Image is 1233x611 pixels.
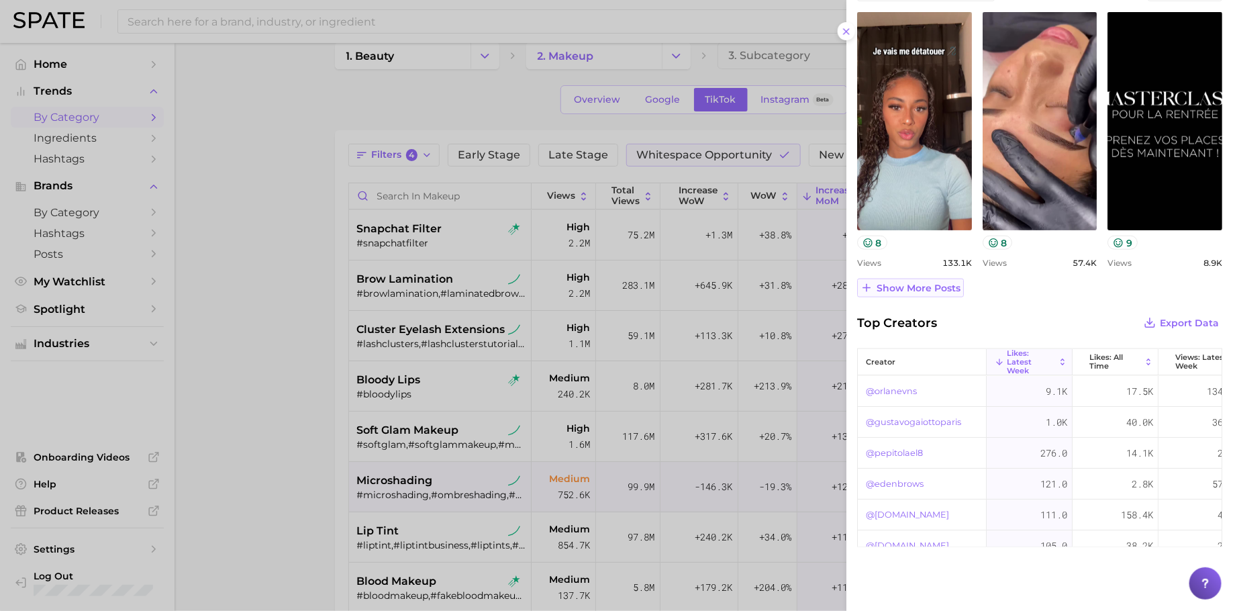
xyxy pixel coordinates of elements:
button: Show more posts [857,279,964,297]
span: 14.1k [1126,445,1153,461]
span: 133.1k [942,258,972,268]
span: Likes: All Time [1089,353,1141,371]
span: 1.0k [1046,414,1067,430]
span: 40.0k [1126,414,1153,430]
span: Top Creators [857,314,937,332]
span: Views [983,258,1007,268]
span: Views: Latest Week [1175,353,1227,371]
a: @[DOMAIN_NAME] [866,507,949,523]
span: 2.8k [1132,476,1153,492]
span: 158.4k [1121,507,1153,523]
span: Export Data [1160,318,1219,329]
span: Likes: Latest Week [1007,349,1055,375]
a: @edenbrows [866,476,924,492]
span: creator [866,358,895,367]
span: 57.4k [1073,258,1097,268]
a: @[DOMAIN_NAME] [866,538,949,554]
span: 121.0 [1040,476,1067,492]
span: 276.0 [1040,445,1067,461]
span: 8.9k [1203,258,1222,268]
span: Views [857,258,881,268]
span: 38.2k [1126,538,1153,554]
span: 17.5k [1126,383,1153,399]
a: @gustavogaiottoparis [866,414,961,430]
span: Show more posts [877,283,960,294]
span: 105.0 [1040,538,1067,554]
button: 9 [1107,236,1138,250]
a: @pepitolael8 [866,445,923,461]
button: 8 [983,236,1013,250]
button: Likes: All Time [1073,349,1158,375]
span: Views [1107,258,1132,268]
a: @orlanevns [866,383,917,399]
button: Likes: Latest Week [987,349,1073,375]
button: 8 [857,236,887,250]
span: 9.1k [1046,383,1067,399]
button: Export Data [1140,314,1222,332]
span: 111.0 [1040,507,1067,523]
